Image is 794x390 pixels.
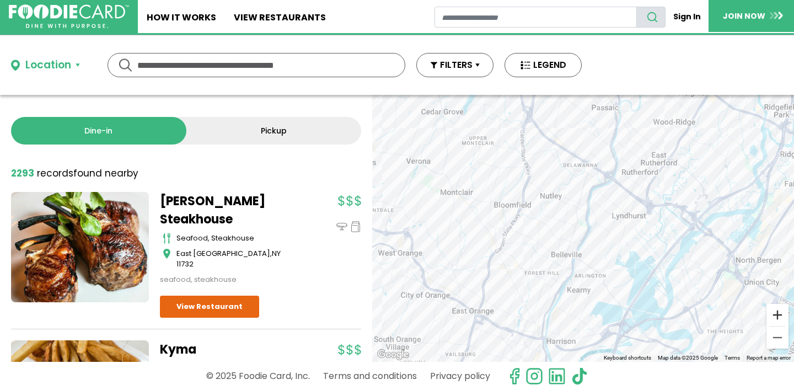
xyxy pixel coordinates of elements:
a: Sign In [666,7,709,27]
a: Terms and conditions [323,366,417,386]
svg: check us out on facebook [506,367,523,385]
button: Zoom out [766,327,788,349]
span: NY [272,248,281,259]
button: Zoom in [766,304,788,326]
span: records [37,167,73,180]
a: Open this area in Google Maps (opens a new window) [375,348,411,362]
p: © 2025 Foodie Card, Inc. [206,366,310,386]
button: FILTERS [416,53,493,77]
a: Kyma [160,340,298,359]
div: Location [25,57,71,73]
a: Terms [725,355,740,361]
div: seafood, steakhouse [176,233,298,244]
a: Dine-in [11,117,186,145]
img: linkedin.svg [548,367,566,385]
img: Google [375,348,411,362]
span: Map data ©2025 Google [658,355,718,361]
img: map_icon.svg [163,248,171,259]
img: tiktok.svg [571,367,588,385]
span: 11732 [176,259,194,269]
img: dinein_icon.svg [336,221,347,232]
img: cutlery_icon.svg [163,233,171,244]
div: , [176,248,298,270]
a: Pickup [186,117,362,145]
img: FoodieCard; Eat, Drink, Save, Donate [9,4,129,29]
button: Keyboard shortcuts [604,354,651,362]
img: pickup_icon.svg [350,221,361,232]
button: search [636,7,666,28]
a: [PERSON_NAME] Steakhouse [160,192,298,228]
button: LEGEND [505,53,582,77]
a: Privacy policy [430,366,490,386]
input: restaurant search [434,7,637,28]
div: found nearby [11,167,138,181]
div: seafood, steakhouse [160,274,298,285]
strong: 2293 [11,167,34,180]
a: View Restaurant [160,296,259,318]
span: East [GEOGRAPHIC_DATA] [176,248,270,259]
button: Location [11,57,80,73]
a: Report a map error [747,355,791,361]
